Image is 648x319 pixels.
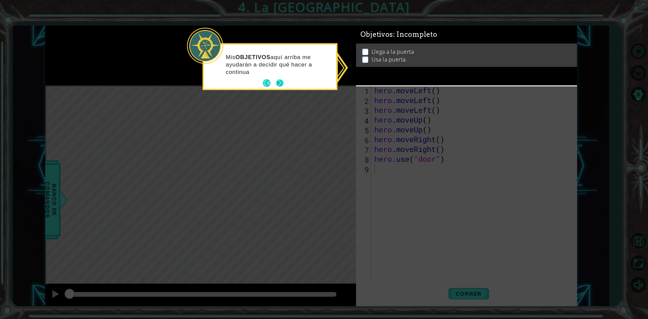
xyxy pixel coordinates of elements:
span: : Incompleto [393,30,437,38]
p: Llega a la puerta [372,48,414,55]
button: Next [276,79,283,87]
p: Mis aquí arriba me ayudarán a decidir qué hacer a continua [226,54,331,76]
strong: OBJETIVOS [236,54,271,60]
span: Objetivos [360,30,437,39]
button: Back [263,79,276,87]
p: Usa la puerta. [372,56,407,63]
